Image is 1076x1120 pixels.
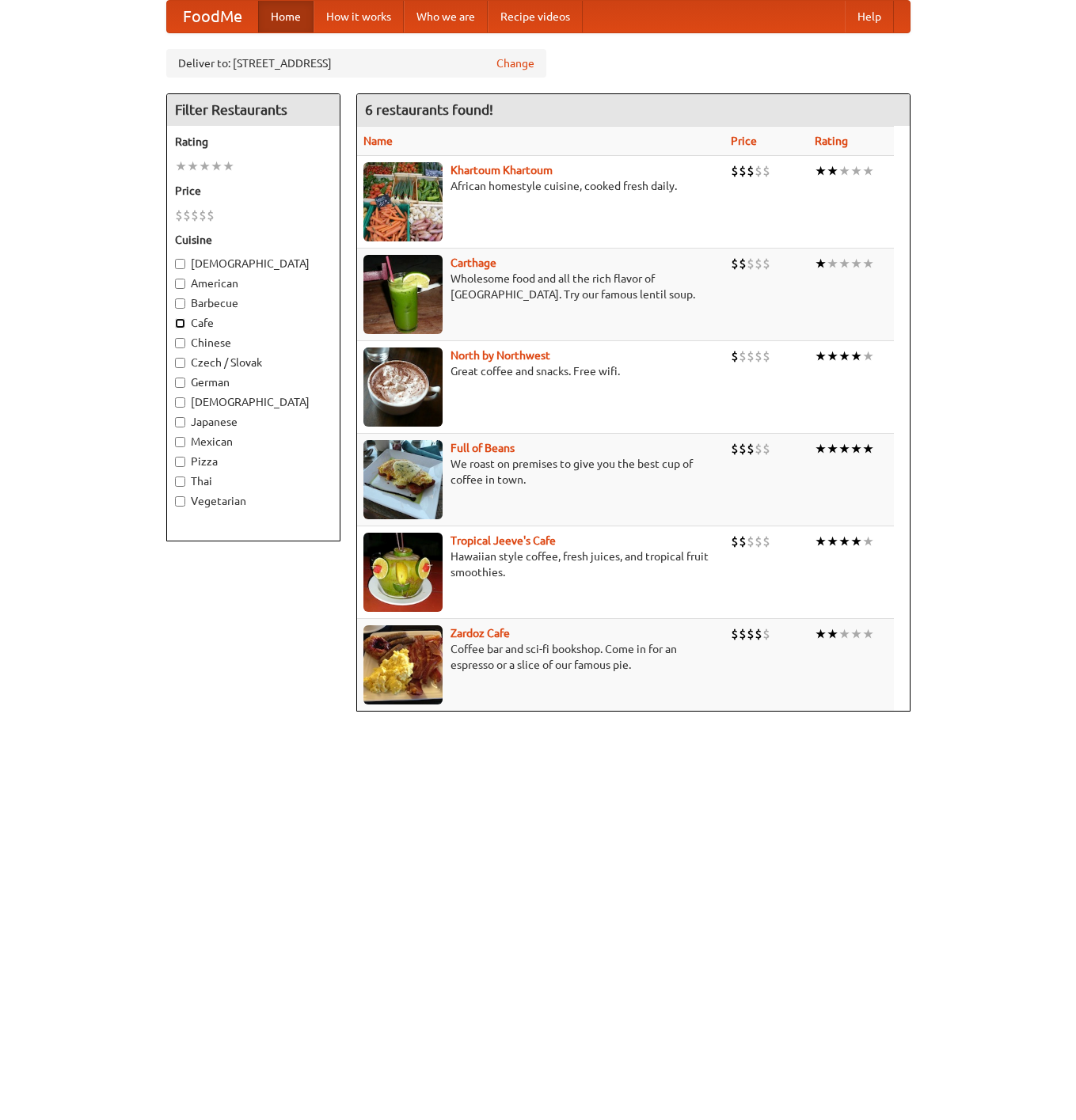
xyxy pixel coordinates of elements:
[175,338,185,348] input: Chinese
[755,533,762,550] li: $
[815,533,827,550] li: ★
[363,178,718,194] p: African homestyle cuisine, cooked fresh daily.
[862,162,874,180] li: ★
[862,625,874,643] li: ★
[862,255,874,272] li: ★
[815,162,827,180] li: ★
[175,473,332,489] label: Thai
[747,162,755,180] li: $
[363,271,718,302] p: Wholesome food and all the rich flavor of [GEOGRAPHIC_DATA]. Try our famous lentil soup.
[175,437,185,447] input: Mexican
[175,476,185,487] input: Thai
[838,625,850,643] li: ★
[838,533,850,550] li: ★
[175,158,187,175] li: ★
[731,347,739,365] li: $
[815,347,827,365] li: ★
[363,533,443,612] img: jeeves.jpg
[199,207,207,224] li: $
[363,641,718,673] p: Coffee bar and sci-fi bookshop. Come in for an espresso or a slice of our famous pie.
[739,625,747,643] li: $
[258,1,314,32] a: Home
[755,162,762,180] li: $
[762,625,770,643] li: $
[815,440,827,457] li: ★
[187,158,199,175] li: ★
[175,378,185,388] input: German
[739,347,747,365] li: $
[755,440,762,457] li: $
[363,162,443,241] img: khartoum.jpg
[496,55,534,71] a: Change
[199,158,211,175] li: ★
[739,255,747,272] li: $
[363,347,443,427] img: north.jpg
[731,162,739,180] li: $
[762,162,770,180] li: $
[363,135,393,147] a: Name
[815,255,827,272] li: ★
[827,625,838,643] li: ★
[850,255,862,272] li: ★
[451,627,510,640] a: Zardoz Cafe
[167,94,340,126] h4: Filter Restaurants
[731,440,739,457] li: $
[827,347,838,365] li: ★
[175,454,332,469] label: Pizza
[755,255,762,272] li: $
[827,533,838,550] li: ★
[451,164,553,177] a: Khartoum Khartoum
[175,355,332,370] label: Czech / Slovak
[175,457,185,467] input: Pizza
[862,347,874,365] li: ★
[363,440,443,519] img: beans.jpg
[731,533,739,550] li: $
[175,207,183,224] li: $
[762,440,770,457] li: $
[747,625,755,643] li: $
[815,135,848,147] a: Rating
[731,255,739,272] li: $
[451,534,556,547] a: Tropical Jeeve's Cafe
[862,440,874,457] li: ★
[175,374,332,390] label: German
[365,102,493,117] ng-pluralize: 6 restaurants found!
[222,158,234,175] li: ★
[747,440,755,457] li: $
[762,255,770,272] li: $
[850,533,862,550] li: ★
[191,207,199,224] li: $
[755,347,762,365] li: $
[175,358,185,368] input: Czech / Slovak
[488,1,583,32] a: Recipe videos
[175,493,332,509] label: Vegetarian
[850,162,862,180] li: ★
[755,625,762,643] li: $
[838,255,850,272] li: ★
[747,347,755,365] li: $
[827,162,838,180] li: ★
[175,298,185,309] input: Barbecue
[451,349,550,362] a: North by Northwest
[747,533,755,550] li: $
[175,279,185,289] input: American
[314,1,404,32] a: How it works
[827,440,838,457] li: ★
[175,295,332,311] label: Barbecue
[451,442,515,454] a: Full of Beans
[175,414,332,430] label: Japanese
[166,49,546,78] div: Deliver to: [STREET_ADDRESS]
[845,1,894,32] a: Help
[175,335,332,351] label: Chinese
[175,496,185,507] input: Vegetarian
[731,135,757,147] a: Price
[211,158,222,175] li: ★
[175,318,185,328] input: Cafe
[731,625,739,643] li: $
[850,347,862,365] li: ★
